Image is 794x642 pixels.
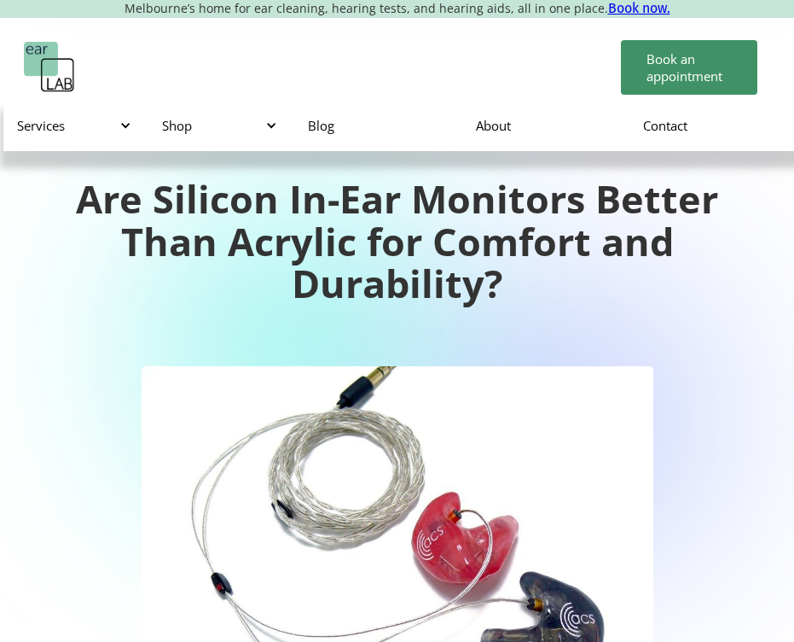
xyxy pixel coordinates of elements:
[72,178,722,305] h1: Are Silicon In-Ear Monitors Better Than Acrylic for Comfort and Durability?
[294,101,462,150] a: Blog
[462,101,630,150] a: About
[17,117,129,134] div: Services
[621,40,757,95] a: Book an appointment
[148,100,294,151] div: Shop
[24,42,75,93] a: home
[3,100,149,151] div: Services
[162,117,274,134] div: Shop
